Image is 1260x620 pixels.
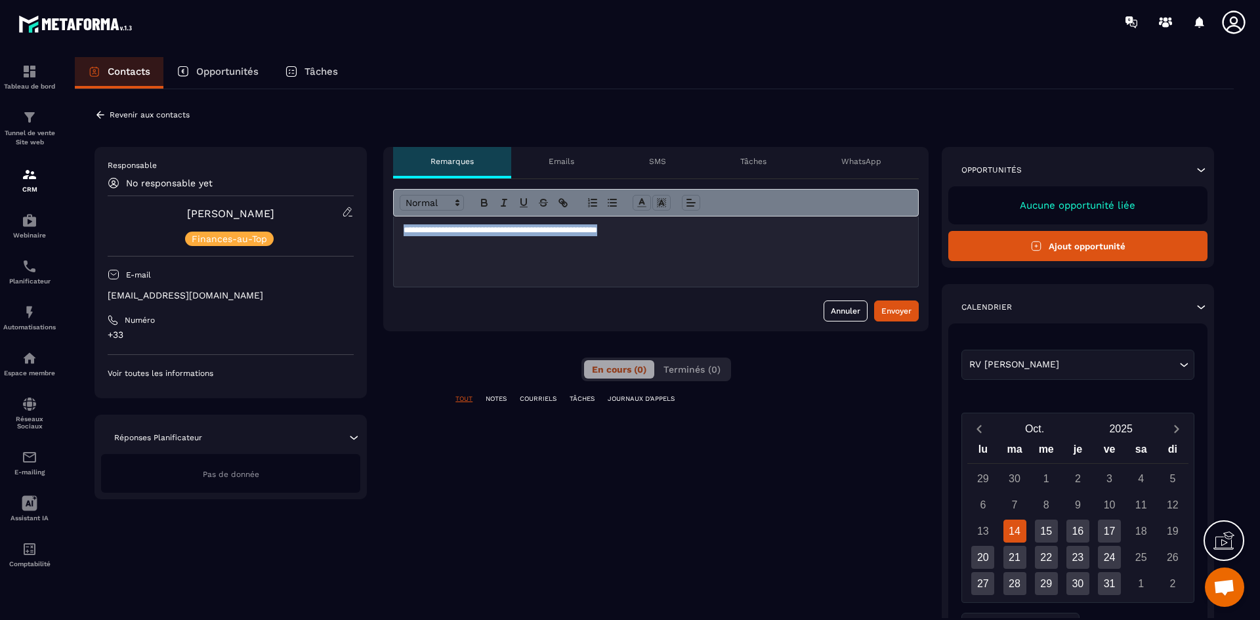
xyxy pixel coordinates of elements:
div: lu [967,440,999,463]
p: Tâches [740,156,766,167]
button: Previous month [967,420,992,438]
p: Webinaire [3,232,56,239]
a: [PERSON_NAME] [187,207,274,220]
div: 3 [1098,467,1121,490]
p: Emails [549,156,574,167]
div: 29 [971,467,994,490]
div: di [1157,440,1188,463]
div: 15 [1035,520,1058,543]
span: RV [PERSON_NAME] [967,358,1062,372]
p: E-mail [126,270,151,280]
span: Terminés (0) [663,364,721,375]
img: accountant [22,541,37,557]
p: Voir toutes les informations [108,368,354,379]
div: 8 [1035,493,1058,516]
a: formationformationTableau de bord [3,54,56,100]
div: 31 [1098,572,1121,595]
p: Réponses Planificateur [114,432,202,443]
p: +33 [108,329,354,341]
p: TOUT [455,394,472,403]
img: scheduler [22,258,37,274]
p: Comptabilité [3,560,56,568]
div: 4 [1129,467,1152,490]
p: Remarques [430,156,474,167]
div: 18 [1129,520,1152,543]
p: CRM [3,186,56,193]
a: emailemailE-mailing [3,440,56,486]
div: 26 [1161,546,1184,569]
p: NOTES [486,394,507,403]
div: 5 [1161,467,1184,490]
div: 10 [1098,493,1121,516]
div: 2 [1066,467,1089,490]
a: Assistant IA [3,486,56,531]
img: email [22,449,37,465]
img: logo [18,12,136,36]
img: formation [22,167,37,182]
a: automationsautomationsWebinaire [3,203,56,249]
p: Aucune opportunité liée [961,199,1194,211]
button: En cours (0) [584,360,654,379]
div: 11 [1129,493,1152,516]
button: Envoyer [874,300,919,321]
p: Numéro [125,315,155,325]
span: Pas de donnée [203,470,259,479]
p: No responsable yet [126,178,213,188]
div: 6 [971,493,994,516]
button: Annuler [824,300,868,321]
div: 20 [971,546,994,569]
a: automationsautomationsEspace membre [3,341,56,386]
div: sa [1125,440,1157,463]
p: JOURNAUX D'APPELS [608,394,675,403]
p: Planificateur [3,278,56,285]
div: Envoyer [881,304,912,318]
div: 22 [1035,546,1058,569]
a: schedulerschedulerPlanificateur [3,249,56,295]
div: 1 [1129,572,1152,595]
button: Next month [1164,420,1188,438]
p: Calendrier [961,302,1012,312]
div: 30 [1066,572,1089,595]
div: ma [999,440,1030,463]
div: 29 [1035,572,1058,595]
p: Automatisations [3,323,56,331]
p: Opportunités [961,165,1022,175]
p: Tunnel de vente Site web [3,129,56,147]
div: 21 [1003,546,1026,569]
input: Search for option [1062,358,1176,372]
div: 23 [1066,546,1089,569]
p: [EMAIL_ADDRESS][DOMAIN_NAME] [108,289,354,302]
p: Revenir aux contacts [110,110,190,119]
div: Calendar wrapper [967,440,1188,595]
a: Tâches [272,57,351,89]
a: accountantaccountantComptabilité [3,531,56,577]
div: 7 [1003,493,1026,516]
p: Opportunités [196,66,259,77]
p: TÂCHES [570,394,595,403]
p: Finances-au-Top [192,234,267,243]
div: 25 [1129,546,1152,569]
div: Ouvrir le chat [1205,568,1244,607]
img: formation [22,110,37,125]
img: automations [22,304,37,320]
p: Tâches [304,66,338,77]
p: Contacts [108,66,150,77]
p: Assistant IA [3,514,56,522]
button: Open years overlay [1078,417,1164,440]
a: formationformationCRM [3,157,56,203]
span: En cours (0) [592,364,646,375]
button: Ajout opportunité [948,231,1207,261]
p: Tableau de bord [3,83,56,90]
div: 17 [1098,520,1121,543]
div: 9 [1066,493,1089,516]
p: Responsable [108,160,354,171]
p: Réseaux Sociaux [3,415,56,430]
div: 13 [971,520,994,543]
div: 14 [1003,520,1026,543]
p: COURRIELS [520,394,556,403]
p: WhatsApp [841,156,881,167]
div: 1 [1035,467,1058,490]
p: Espace membre [3,369,56,377]
a: automationsautomationsAutomatisations [3,295,56,341]
a: formationformationTunnel de vente Site web [3,100,56,157]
